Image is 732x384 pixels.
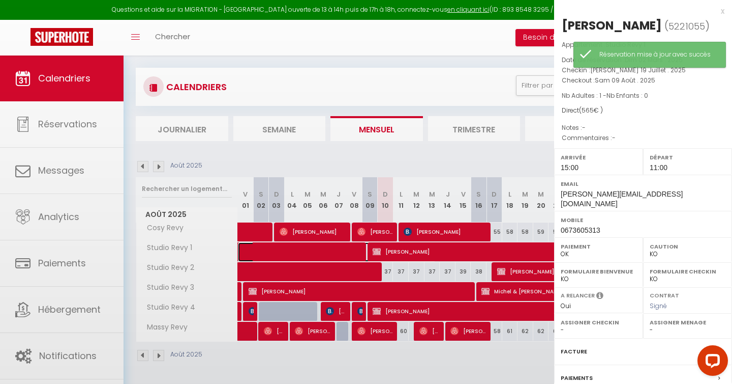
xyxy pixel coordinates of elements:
[561,317,636,327] label: Assigner Checkin
[650,266,725,277] label: Formulaire Checkin
[590,66,686,74] span: [PERSON_NAME] 19 Juillet . 2025
[562,91,648,100] span: Nb Adultes : 1 -
[561,152,636,162] label: Arrivée
[562,123,724,133] p: Notes :
[650,163,667,172] span: 11:00
[650,301,667,310] span: Signé
[650,241,725,252] label: Caution
[664,19,710,33] span: ( )
[561,266,636,277] label: Formulaire Bienvenue
[605,40,646,49] span: Studio Revy 1
[650,152,725,162] label: Départ
[595,76,655,85] span: Sam 09 Août . 2025
[561,190,683,208] span: [PERSON_NAME][EMAIL_ADDRESS][DOMAIN_NAME]
[554,5,724,17] div: x
[561,179,725,189] label: Email
[668,20,705,33] span: 5221055
[561,291,595,300] label: A relancer
[612,133,616,142] span: -
[582,106,594,115] span: 565
[561,163,578,172] span: 15:00
[561,241,636,252] label: Paiement
[562,40,724,50] p: Appartement :
[650,291,679,298] label: Contrat
[606,91,648,100] span: Nb Enfants : 0
[561,215,725,225] label: Mobile
[561,346,587,357] label: Facture
[562,65,724,75] p: Checkin :
[562,133,724,143] p: Commentaires :
[596,291,603,303] i: Sélectionner OUI si vous souhaiter envoyer les séquences de messages post-checkout
[599,50,715,60] div: Réservation mise à jour avec succès
[562,75,724,86] p: Checkout :
[561,226,600,234] span: 0673605313
[562,106,724,116] div: Direct
[579,106,603,115] span: ( € )
[689,341,732,384] iframe: LiveChat chat widget
[562,55,724,65] p: Date de réservation :
[562,17,662,34] div: [PERSON_NAME]
[650,317,725,327] label: Assigner Menage
[561,373,593,383] label: Paiements
[582,123,586,132] span: -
